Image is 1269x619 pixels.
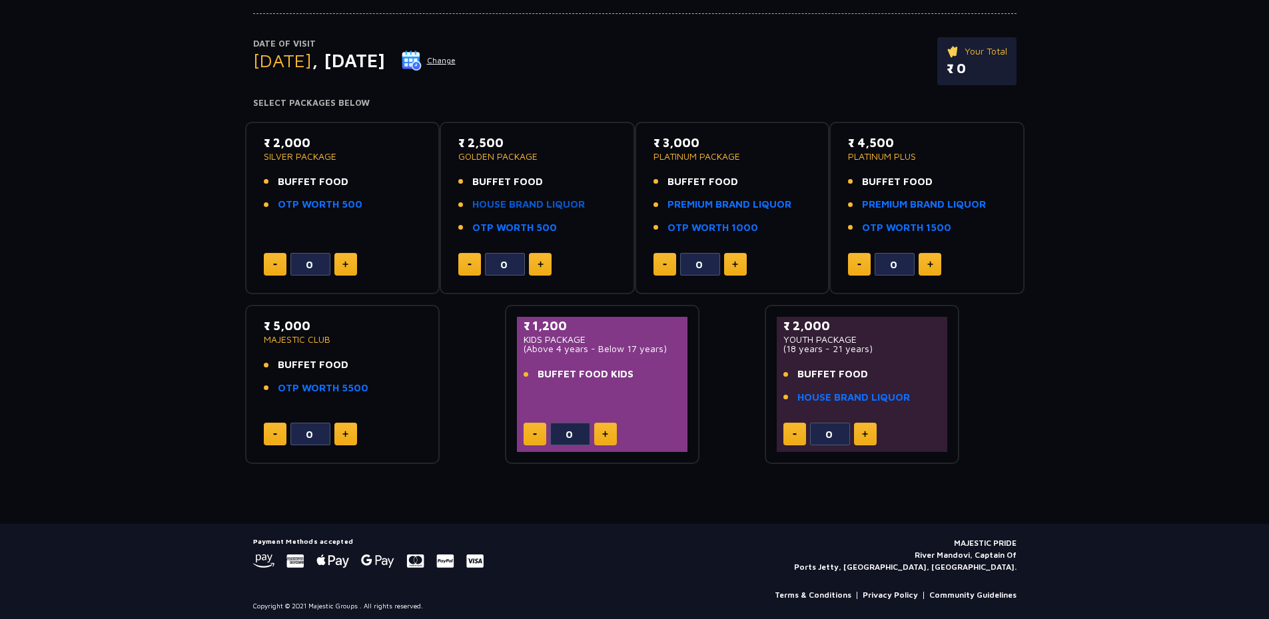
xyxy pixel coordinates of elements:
a: Privacy Policy [863,589,918,601]
a: OTP WORTH 1000 [667,220,758,236]
img: ticket [947,44,961,59]
img: minus [793,433,797,435]
img: minus [857,264,861,266]
span: BUFFET FOOD [278,357,348,373]
img: minus [533,433,537,435]
p: Copyright © 2021 Majestic Groups . All rights reserved. [253,601,423,611]
p: ₹ 2,500 [458,134,616,152]
img: plus [602,431,608,437]
p: PLATINUM PLUS [848,152,1006,161]
span: [DATE] [253,49,312,71]
h4: Select Packages Below [253,98,1017,108]
a: PREMIUM BRAND LIQUOR [862,197,986,212]
p: ₹ 1,200 [524,317,681,335]
img: minus [273,264,277,266]
a: OTP WORTH 1500 [862,220,951,236]
a: HOUSE BRAND LIQUOR [797,390,910,405]
a: OTP WORTH 500 [472,220,557,236]
a: HOUSE BRAND LIQUOR [472,197,585,212]
img: minus [468,264,472,266]
span: BUFFET FOOD [862,174,933,190]
p: GOLDEN PACKAGE [458,152,616,161]
a: Community Guidelines [929,589,1017,601]
p: (Above 4 years - Below 17 years) [524,344,681,353]
p: ₹ 0 [947,59,1007,79]
span: , [DATE] [312,49,385,71]
span: BUFFET FOOD [667,174,738,190]
p: ₹ 2,000 [783,317,941,335]
p: MAJESTIC CLUB [264,335,422,344]
p: KIDS PACKAGE [524,335,681,344]
p: MAJESTIC PRIDE River Mandovi, Captain Of Ports Jetty, [GEOGRAPHIC_DATA], [GEOGRAPHIC_DATA]. [794,537,1017,573]
p: ₹ 3,000 [653,134,811,152]
p: ₹ 2,000 [264,134,422,152]
p: ₹ 4,500 [848,134,1006,152]
img: plus [732,261,738,268]
p: SILVER PACKAGE [264,152,422,161]
p: PLATINUM PACKAGE [653,152,811,161]
p: Date of Visit [253,37,456,51]
span: BUFFET FOOD [797,367,868,382]
img: plus [927,261,933,268]
a: Terms & Conditions [775,589,851,601]
a: OTP WORTH 500 [278,197,362,212]
img: minus [273,433,277,435]
span: BUFFET FOOD KIDS [538,367,634,382]
p: ₹ 5,000 [264,317,422,335]
img: plus [342,431,348,437]
button: Change [401,50,456,71]
span: BUFFET FOOD [278,174,348,190]
a: OTP WORTH 5500 [278,381,368,396]
img: plus [342,261,348,268]
a: PREMIUM BRAND LIQUOR [667,197,791,212]
span: BUFFET FOOD [472,174,543,190]
img: plus [538,261,544,268]
p: Your Total [947,44,1007,59]
h5: Payment Methods accepted [253,537,484,545]
p: YOUTH PACKAGE [783,335,941,344]
p: (18 years - 21 years) [783,344,941,353]
img: minus [663,264,667,266]
img: plus [862,431,868,437]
